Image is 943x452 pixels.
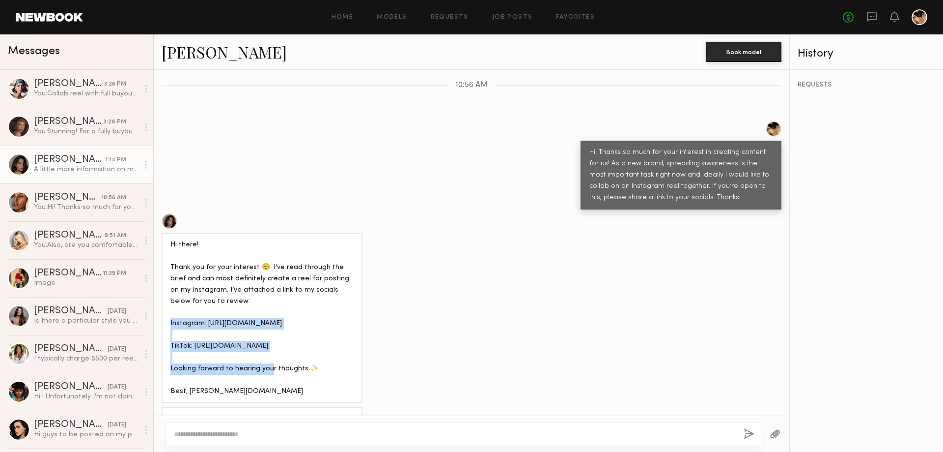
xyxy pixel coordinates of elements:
a: Requests [431,14,469,21]
div: [PERSON_NAME] [34,269,103,278]
button: Book model [706,42,781,62]
div: Is there a particular style you would like? I think a day in my life (my morning routine) or a ge... [34,316,139,326]
div: 1:14 PM [105,155,126,165]
div: REQUESTS [798,82,935,89]
div: 10:56 AM [101,193,126,203]
div: I typically charge $500 per reel but I know the original listing was a bit lower than that so I’m... [34,354,139,363]
div: [PERSON_NAME] [34,79,104,89]
div: [PERSON_NAME] [34,117,104,127]
a: Job Posts [492,14,533,21]
div: [PERSON_NAME] [34,344,108,354]
div: You: Collab reel with full buyout. Can you please let me know your rate? [34,89,139,98]
div: [PERSON_NAME] [34,382,108,392]
div: 3:26 PM [104,80,126,89]
span: Messages [8,46,60,57]
div: You: Also, are you comfortable filming in lingerie or bra/panties? Would love a "getting ready fo... [34,241,139,250]
div: [PERSON_NAME] [34,231,105,241]
span: 10:56 AM [455,81,488,90]
div: Hi ! Unfortunately I'm not doing any collaborations post at the moment but open to ugc if your in... [34,392,139,401]
div: Image [34,278,139,288]
div: [DATE] [108,345,126,354]
div: [PERSON_NAME] [34,306,108,316]
div: [PERSON_NAME] [34,193,101,203]
div: Hi guys to be posted on my page would 500 work? [34,430,139,439]
div: A little more information on my works: My name is [PERSON_NAME]. I’m a professional content creat... [34,165,139,174]
div: [DATE] [108,421,126,430]
div: You: Stunning! For a fully buyout and reel collab between both accounts, what is your rate? [34,127,139,136]
div: Hi! Thanks so much for your interest in creating content for us! As a new brand, spreading awaren... [589,147,773,204]
a: Book model [706,47,781,56]
div: [PERSON_NAME] [34,155,105,165]
div: [DATE] [108,307,126,316]
a: Models [377,14,407,21]
div: 9:51 AM [105,231,126,241]
div: 11:35 PM [103,269,126,278]
div: History [798,48,935,60]
a: Home [332,14,354,21]
div: 3:28 PM [104,118,126,127]
div: Hi there! Thank you for your interest ☺️. I’ve read through the brief and can most definitely cre... [170,240,354,397]
a: [PERSON_NAME] [162,41,287,62]
a: Favorites [556,14,595,21]
div: [DATE] [108,383,126,392]
div: [PERSON_NAME] [34,420,108,430]
div: You: Hi! Thanks so much for your interest in creating content for us! As a new brand, spreading a... [34,203,139,212]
